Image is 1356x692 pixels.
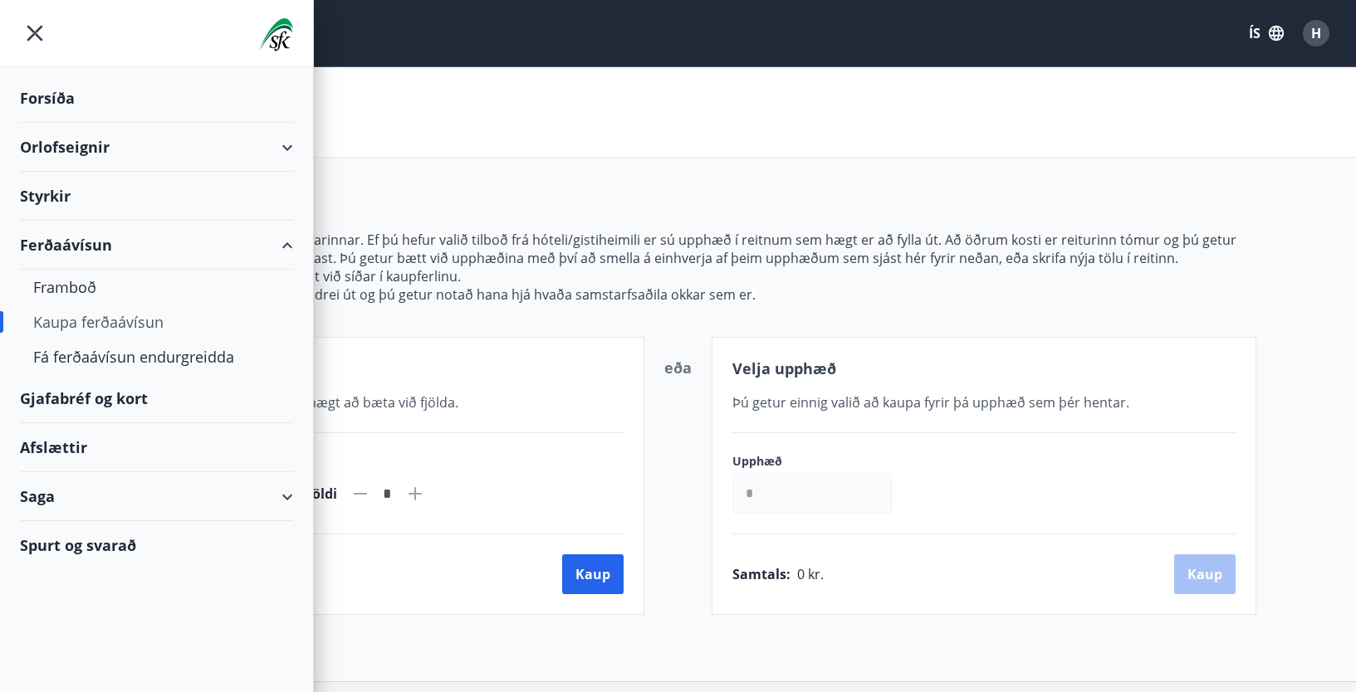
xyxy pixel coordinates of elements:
[664,358,692,378] span: eða
[33,270,280,305] div: Framboð
[732,453,908,470] label: Upphæð
[259,18,293,51] img: union_logo
[732,393,1129,412] span: Þú getur einnig valið að kaupa fyrir þá upphæð sem þér hentar.
[752,285,756,304] span: .
[100,231,1256,267] p: Hér getur þú valið upphæð ávísunarinnar. Ef þú hefur valið tilboð frá hóteli/gistiheimili er sú u...
[20,221,293,270] div: Ferðaávísun
[20,18,50,48] button: menu
[732,358,836,378] span: Velja upphæð
[732,565,791,583] span: Samtals :
[301,485,337,503] span: Fjöldi
[562,554,624,594] button: Kaup
[20,521,293,569] div: Spurt og svarað
[20,74,293,123] div: Forsíða
[20,172,293,221] div: Styrkir
[20,374,293,423] div: Gjafabréf og kort
[1311,24,1321,42] span: H
[1240,18,1293,48] button: ÍS
[20,123,293,172] div: Orlofseignir
[20,423,293,472] div: Afslættir
[797,565,824,583] span: 0 kr.
[1296,13,1336,53] button: H
[100,267,1256,285] p: Athugaðu að niðurgreiðslan bætist við síðar í kaupferlinu.
[33,339,280,374] div: Fá ferðaávísun endurgreidda
[33,305,280,339] div: Kaupa ferðaávísun
[100,285,1256,304] p: Mundu að ferðaávísunin rennur aldrei út og þú getur notað hana hjá hvaða samstarfsaðila okkar sem er
[20,472,293,521] div: Saga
